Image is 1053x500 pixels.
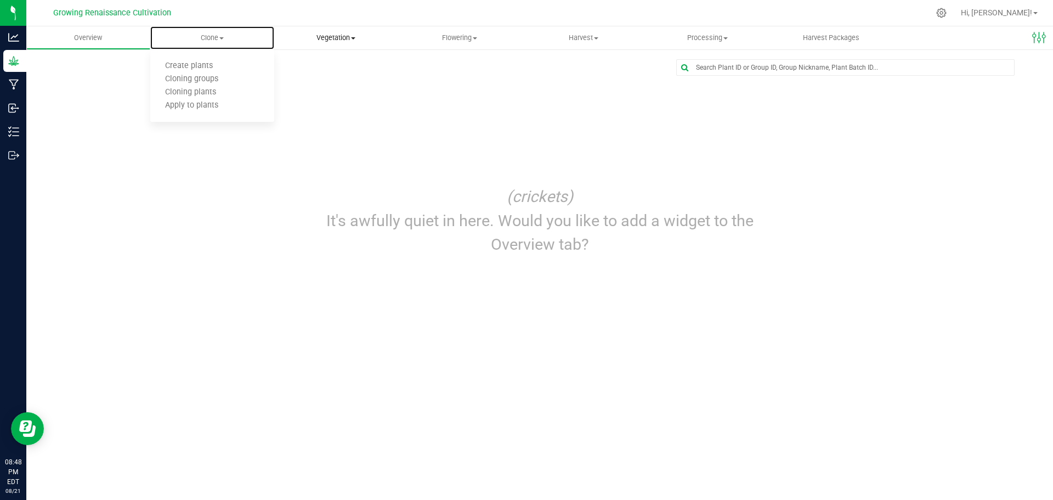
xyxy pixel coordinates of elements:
[150,33,274,43] span: Clone
[398,33,521,43] span: Flowering
[150,61,228,71] span: Create plants
[5,457,21,487] p: 08:48 PM EDT
[8,79,19,90] inline-svg: Manufacturing
[26,26,150,49] a: Overview
[8,126,19,137] inline-svg: Inventory
[646,26,769,49] a: Processing
[961,8,1032,17] span: Hi, [PERSON_NAME]!
[935,8,948,18] div: Manage settings
[646,33,769,43] span: Processing
[300,209,780,256] p: It's awfully quiet in here. Would you like to add a widget to the Overview tab?
[59,33,117,43] span: Overview
[150,75,233,84] span: Cloning groups
[522,26,646,49] a: Harvest
[8,55,19,66] inline-svg: Grow
[274,26,398,49] a: Vegetation
[11,412,44,445] iframe: Resource center
[8,103,19,114] inline-svg: Inbound
[507,187,573,206] i: (crickets)
[788,33,874,43] span: Harvest Packages
[150,101,233,110] span: Apply to plants
[275,33,398,43] span: Vegetation
[150,26,274,49] a: Clone Create plants Cloning groups Cloning plants Apply to plants
[150,88,231,97] span: Cloning plants
[769,26,893,49] a: Harvest Packages
[53,8,171,18] span: Growing Renaissance Cultivation
[522,33,645,43] span: Harvest
[398,26,522,49] a: Flowering
[8,32,19,43] inline-svg: Analytics
[677,60,1014,75] input: Search Plant ID or Group ID, Group Nickname, Plant Batch ID...
[8,150,19,161] inline-svg: Outbound
[5,487,21,495] p: 08/21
